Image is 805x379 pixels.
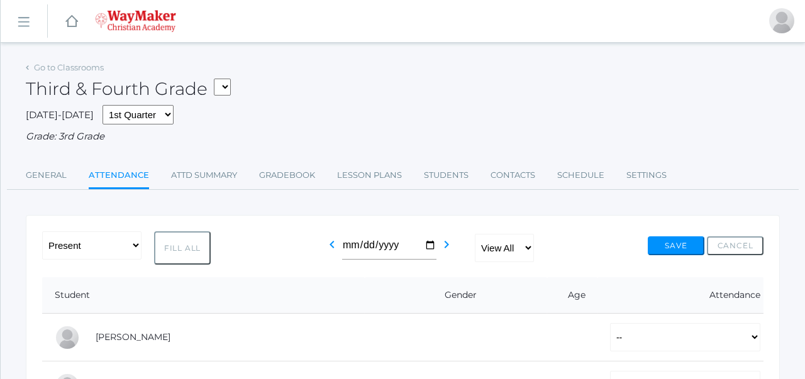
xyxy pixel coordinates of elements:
[547,277,597,314] th: Age
[557,163,604,188] a: Schedule
[626,163,667,188] a: Settings
[707,236,763,255] button: Cancel
[491,163,535,188] a: Contacts
[171,163,237,188] a: Attd Summary
[439,243,454,255] a: chevron_right
[95,10,176,32] img: 4_waymaker-logo-stack-white.png
[325,243,340,255] a: chevron_left
[26,163,67,188] a: General
[439,237,454,252] i: chevron_right
[55,325,80,350] div: Elijah Benzinger-Stephens
[365,277,547,314] th: Gender
[154,231,211,265] button: Fill All
[26,129,780,144] div: Grade: 3rd Grade
[26,79,231,99] h2: Third & Fourth Grade
[424,163,469,188] a: Students
[34,62,104,72] a: Go to Classrooms
[96,331,170,343] a: [PERSON_NAME]
[337,163,402,188] a: Lesson Plans
[769,8,794,33] div: Joshua Bennett
[259,163,315,188] a: Gradebook
[42,277,365,314] th: Student
[325,237,340,252] i: chevron_left
[648,236,704,255] button: Save
[26,109,94,121] span: [DATE]-[DATE]
[597,277,763,314] th: Attendance
[89,163,149,190] a: Attendance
